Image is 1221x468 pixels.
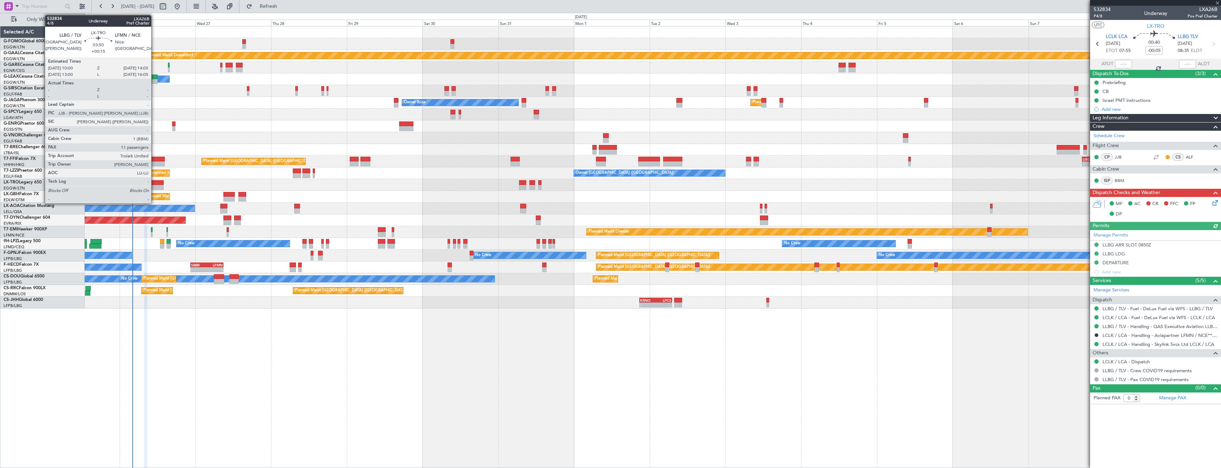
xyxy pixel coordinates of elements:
span: MF [1116,201,1122,208]
a: T7-DYNChallenger 604 [4,215,50,220]
span: T7-EMI [4,227,17,232]
div: Tue 26 [120,20,195,26]
a: T7-FFIFalcon 7X [4,157,36,161]
div: Tue 2 [650,20,725,26]
button: Only With Activity [8,14,77,25]
span: CS-JHH [4,298,19,302]
span: 07:55 [1119,47,1131,54]
div: Sat 30 [423,20,498,26]
div: LFMN [207,263,222,267]
div: No Crew [121,274,138,284]
div: No Crew [784,238,800,249]
div: Owner [GEOGRAPHIC_DATA] ([GEOGRAPHIC_DATA]) [576,168,674,178]
a: CS-DOUGlobal 6500 [4,274,44,279]
span: DP [1116,211,1122,218]
span: Leg Information [1093,114,1128,122]
div: Planned Maint [GEOGRAPHIC_DATA] ([GEOGRAPHIC_DATA]) [598,250,710,261]
a: LFPB/LBG [4,268,22,273]
div: Thu 4 [801,20,877,26]
span: FFC [1170,201,1178,208]
div: Planned Maint Chester [588,227,629,237]
a: LX-TROLegacy 650 [4,180,42,184]
span: G-VNOR [4,133,21,137]
div: Planned Maint [GEOGRAPHIC_DATA] ([GEOGRAPHIC_DATA]) [143,274,255,284]
span: G-GARE [4,63,20,67]
span: Services [1093,277,1111,285]
a: EGGW/LTN [4,45,25,50]
span: Others [1093,349,1108,357]
button: Refresh [243,1,286,12]
div: Sat 6 [953,20,1029,26]
div: Fri 29 [347,20,423,26]
a: G-GAALCessna Citation XLS+ [4,51,62,55]
span: Only With Activity [18,17,75,22]
span: Cabin Crew [1093,165,1119,173]
span: G-JAGA [4,98,20,102]
a: VHHH/HKG [4,162,25,167]
span: LCLK LCA [1106,33,1127,41]
a: EGLF/FAB [4,139,22,144]
div: Owner Ibiza [404,97,425,108]
a: EGNR/CEG [4,68,25,73]
div: Underway [1144,10,1167,17]
a: LCLK / LCA - Handling - Skylink Svcs Ltd LCLK / LCA [1103,341,1214,347]
a: F-GPNJFalcon 900EX [4,251,46,255]
a: LTBA/ISL [4,150,20,156]
div: Planned Maint [GEOGRAPHIC_DATA] ([GEOGRAPHIC_DATA]) [752,97,865,108]
div: Thu 28 [271,20,347,26]
div: Planned Maint [GEOGRAPHIC_DATA] ([GEOGRAPHIC_DATA]) [295,285,407,296]
div: Add new [1102,106,1217,112]
a: EVRA/RIX [4,221,21,226]
a: G-ENRGPraetor 600 [4,121,44,126]
a: LFMD/CEQ [4,244,24,250]
div: CS [1172,153,1184,161]
div: LIEO [1083,157,1097,161]
span: LX-TRO [1147,22,1164,30]
span: Dispatch [1093,296,1112,304]
span: F-HECD [4,262,19,267]
div: Planned Maint Nice ([GEOGRAPHIC_DATA]) [147,191,226,202]
label: Planned PAX [1094,395,1120,402]
div: Sun 7 [1029,20,1104,26]
span: G-FOMO [4,39,22,43]
a: T7-EMIHawker 900XP [4,227,47,232]
span: 08:35 [1178,47,1189,54]
div: CB [1103,88,1109,94]
a: EGSS/STN [4,127,22,132]
a: EDLW/DTM [4,197,25,203]
span: Pax [1093,384,1100,392]
span: Pos Pref Charter [1188,13,1217,19]
span: T7-BRE [4,145,18,149]
a: LCLK / LCA - Handling - Aviapartner LFMN / NCE*****MY HANDLING**** [1103,332,1217,338]
a: LFPB/LBG [4,303,22,308]
a: G-GARECessna Citation XLS+ [4,63,62,67]
a: Manage Services [1094,287,1129,294]
span: ELDT [1191,47,1202,54]
a: F-HECDFalcon 7X [4,262,39,267]
a: CS-RRCFalcon 900LX [4,286,46,290]
a: EGGW/LTN [4,103,25,109]
span: LLBG TLV [1178,33,1198,41]
div: ISP [1101,177,1113,184]
a: EGGW/LTN [4,80,25,85]
span: (3/3) [1195,70,1206,77]
div: - [207,267,222,272]
a: LX-AOACitation Mustang [4,204,54,208]
div: Planned Maint [GEOGRAPHIC_DATA] ([GEOGRAPHIC_DATA]) [595,274,707,284]
a: LLBG / TLV - Handling - QAS Executive Aviation LLBG / TLV [1103,323,1217,329]
div: - [640,303,656,307]
a: G-JAGAPhenom 300 [4,98,45,102]
div: No Crew [475,250,491,261]
a: G-LEAXCessna Citation XLS [4,74,58,79]
div: LPCS [656,298,671,302]
span: [DATE] [1106,40,1120,47]
span: 00:40 [1148,39,1160,46]
a: LFPB/LBG [4,256,22,261]
div: - [191,267,207,272]
span: ETOT [1106,47,1117,54]
span: CS-DOU [4,274,20,279]
span: G-GAAL [4,51,20,55]
span: FP [1190,201,1195,208]
span: T7-LZZI [4,168,18,173]
a: LX-GBHFalcon 7X [4,192,39,196]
